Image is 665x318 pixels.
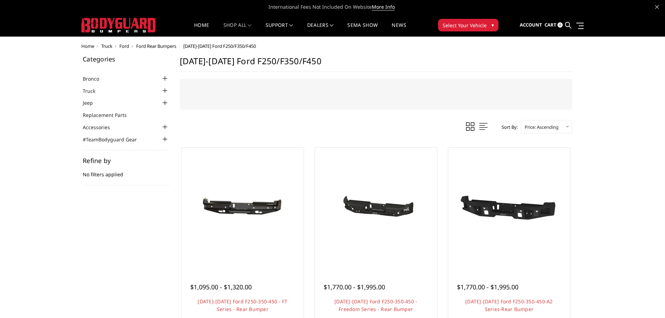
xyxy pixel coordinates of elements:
[392,23,406,36] a: News
[307,23,334,36] a: Dealers
[180,56,572,72] h1: [DATE]-[DATE] Ford F250/F350/F450
[492,21,494,29] span: ▾
[557,22,563,28] span: 0
[83,136,146,143] a: #TeamBodyguard Gear
[443,22,487,29] span: Select Your Vehicle
[83,56,169,62] h5: Categories
[334,298,417,312] a: [DATE]-[DATE] Ford F250-350-450 - Freedom Series - Rear Bumper
[545,22,556,28] span: Cart
[198,298,287,312] a: [DATE]-[DATE] Ford F250-350-450 - FT Series - Rear Bumper
[194,23,209,36] a: Home
[101,43,112,49] a: Truck
[498,122,518,132] label: Sort By:
[520,16,542,35] a: Account
[83,111,135,119] a: Replacement Parts
[520,22,542,28] span: Account
[83,87,104,95] a: Truck
[347,23,378,36] a: SEMA Show
[187,182,298,235] img: 2023-2025 Ford F250-350-450 - FT Series - Rear Bumper
[136,43,176,49] a: Ford Rear Bumpers
[324,283,385,291] span: $1,770.00 - $1,995.00
[119,43,129,49] a: Ford
[81,18,156,32] img: BODYGUARD BUMPERS
[450,149,569,268] a: 2023-2025 Ford F250-350-450-A2 Series-Rear Bumper 2023-2025 Ford F250-350-450-A2 Series-Rear Bumper
[266,23,293,36] a: Support
[223,23,252,36] a: shop all
[83,75,108,82] a: Bronco
[190,283,252,291] span: $1,095.00 - $1,320.00
[83,157,169,164] h5: Refine by
[457,283,518,291] span: $1,770.00 - $1,995.00
[453,177,565,240] img: 2023-2025 Ford F250-350-450-A2 Series-Rear Bumper
[465,298,553,312] a: [DATE]-[DATE] Ford F250-350-450-A2 Series-Rear Bumper
[83,99,102,106] a: Jeep
[83,157,169,185] div: No filters applied
[372,3,395,10] a: More Info
[183,149,302,268] a: 2023-2025 Ford F250-350-450 - FT Series - Rear Bumper
[438,19,498,31] button: Select Your Vehicle
[545,16,563,35] a: Cart 0
[83,124,119,131] a: Accessories
[183,43,256,49] span: [DATE]-[DATE] Ford F250/F350/F450
[81,43,94,49] a: Home
[317,149,435,268] a: 2023-2025 Ford F250-350-450 - Freedom Series - Rear Bumper 2023-2025 Ford F250-350-450 - Freedom ...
